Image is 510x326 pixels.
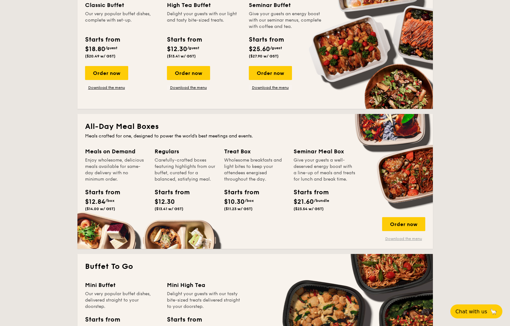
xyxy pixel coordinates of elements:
span: $12.30 [155,198,175,206]
span: ($11.23 w/ GST) [224,207,253,211]
div: Wholesome breakfasts and light bites to keep your attendees energised throughout the day. [224,157,286,183]
div: Mini Buffet [85,281,159,289]
div: Meals crafted for one, designed to power the world's best meetings and events. [85,133,425,139]
div: Carefully-crafted boxes featuring highlights from our buffet, curated for a balanced, satisfying ... [155,157,216,183]
span: /bundle [314,198,329,203]
div: Regulars [155,147,216,156]
div: Starts from [294,188,322,197]
div: Order now [167,66,210,80]
div: Give your guests an energy boost with our seminar menus, complete with coffee and tea. [249,11,323,30]
span: ($13.41 w/ GST) [155,207,183,211]
div: Starts from [85,188,114,197]
h2: Buffet To Go [85,262,425,272]
h2: All-Day Meal Boxes [85,122,425,132]
span: ($13.41 w/ GST) [167,54,196,58]
div: Starts from [167,315,202,324]
a: Download the menu [382,236,425,241]
span: 🦙 [490,308,497,315]
div: Starts from [85,315,120,324]
span: /guest [105,46,117,50]
span: $12.84 [85,198,105,206]
a: Download the menu [85,85,128,90]
div: Treat Box [224,147,286,156]
div: Delight your guests with our tasty bite-sized treats delivered straight to your doorstep. [167,291,241,310]
button: Chat with us🦙 [450,304,502,318]
div: Enjoy wholesome, delicious meals available for same-day delivery with no minimum order. [85,157,147,183]
div: High Tea Buffet [167,1,241,10]
div: Starts from [167,35,202,44]
div: Starts from [249,35,283,44]
span: Chat with us [455,309,487,315]
div: Seminar Meal Box [294,147,355,156]
span: /guest [187,46,199,50]
span: ($20.49 w/ GST) [85,54,116,58]
div: Classic Buffet [85,1,159,10]
div: Mini High Tea [167,281,241,289]
div: Give your guests a well-deserved energy boost with a line-up of meals and treats for lunch and br... [294,157,355,183]
div: Delight your guests with our light and tasty bite-sized treats. [167,11,241,30]
span: $12.30 [167,45,187,53]
span: $18.80 [85,45,105,53]
span: ($27.90 w/ GST) [249,54,279,58]
span: ($14.00 w/ GST) [85,207,115,211]
div: Seminar Buffet [249,1,323,10]
a: Download the menu [167,85,210,90]
span: $25.60 [249,45,270,53]
span: /guest [270,46,282,50]
span: /box [105,198,115,203]
a: Download the menu [249,85,292,90]
span: $21.60 [294,198,314,206]
div: Order now [382,217,425,231]
div: Order now [85,66,128,80]
div: Our very popular buffet dishes, delivered straight to your doorstep. [85,291,159,310]
span: /box [245,198,254,203]
div: Starts from [85,35,120,44]
span: ($23.54 w/ GST) [294,207,324,211]
div: Our very popular buffet dishes, complete with set-up. [85,11,159,30]
span: $10.30 [224,198,245,206]
div: Starts from [155,188,183,197]
div: Meals on Demand [85,147,147,156]
div: Order now [249,66,292,80]
div: Starts from [224,188,253,197]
